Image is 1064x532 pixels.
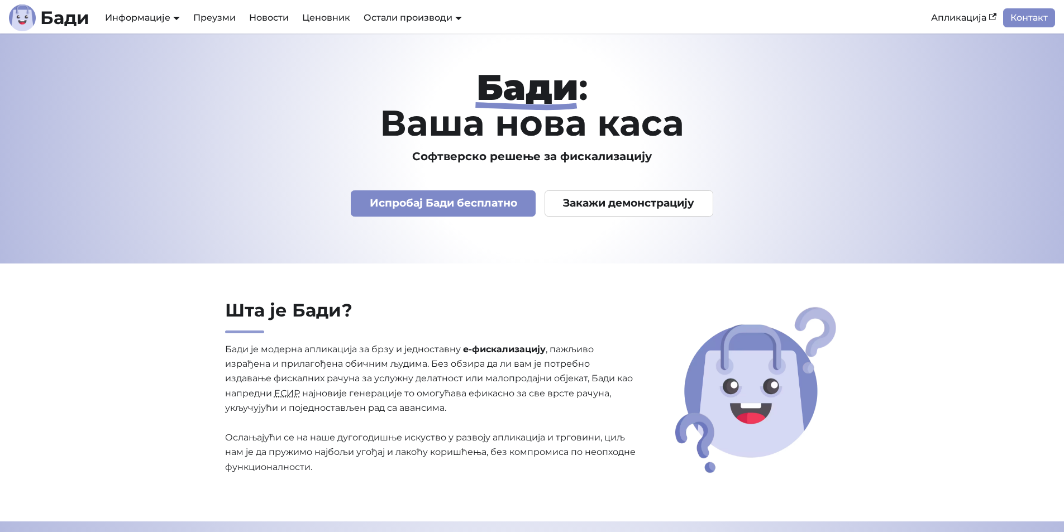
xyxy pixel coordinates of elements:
a: Испробај Бади бесплатно [351,190,536,217]
a: Закажи демонстрацију [545,190,713,217]
a: Остали производи [364,12,462,23]
p: Бади је модерна апликација за брзу и једноставну , пажљиво израђена и прилагођена обичним људима.... [225,342,637,475]
a: Преузми [187,8,242,27]
a: Ценовник [295,8,357,27]
img: Лого [9,4,36,31]
h1: : Ваша нова каса [173,69,892,141]
a: Информације [105,12,180,23]
a: Контакт [1003,8,1055,27]
a: ЛогоБади [9,4,89,31]
a: Апликација [924,8,1003,27]
img: Шта је Бади? [671,303,840,477]
h2: Шта је Бади? [225,299,637,333]
strong: Бади [476,65,579,109]
a: Новости [242,8,295,27]
strong: е-фискализацију [463,344,546,354]
b: Бади [40,9,89,27]
abbr: Електронски систем за издавање рачуна [274,388,300,399]
h3: Софтверско решење за фискализацију [173,150,892,164]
